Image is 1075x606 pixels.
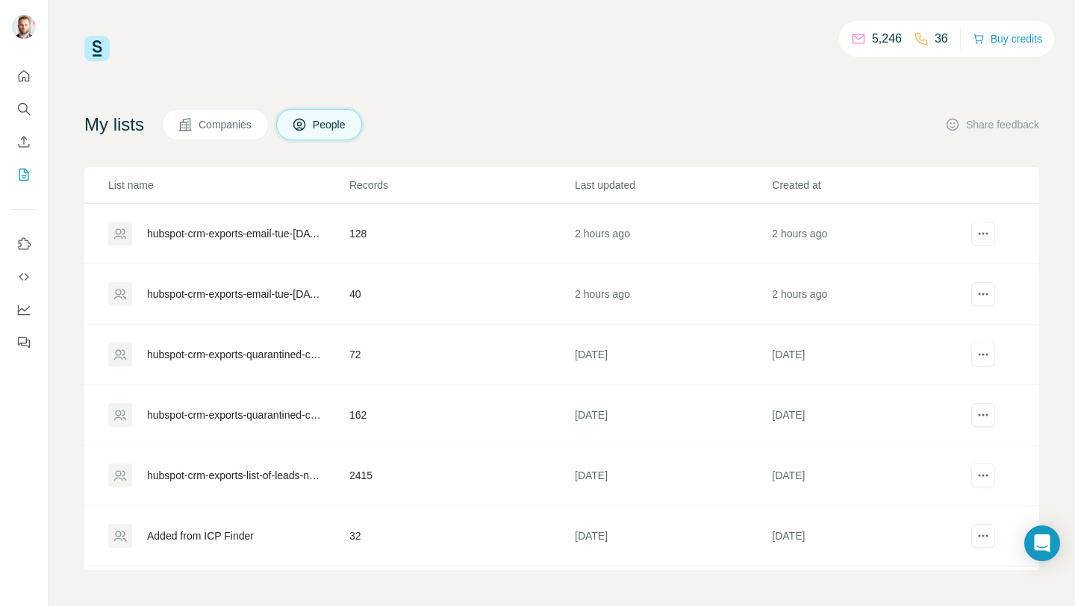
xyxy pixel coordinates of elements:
[575,178,770,193] p: Last updated
[1024,525,1060,561] div: Open Intercom Messenger
[935,30,948,48] p: 36
[12,263,36,290] button: Use Surfe API
[971,463,995,487] button: actions
[973,28,1042,49] button: Buy credits
[971,524,995,548] button: actions
[12,296,36,323] button: Dashboard
[574,325,771,385] td: [DATE]
[12,231,36,257] button: Use Surfe on LinkedIn
[971,222,995,246] button: actions
[12,15,36,39] img: Avatar
[971,282,995,306] button: actions
[771,446,968,506] td: [DATE]
[771,385,968,446] td: [DATE]
[108,178,348,193] p: List name
[147,407,324,422] div: hubspot-crm-exports-quarantined-contacts-2025-07-25
[147,347,324,362] div: hubspot-crm-exports-quarantined-contacts-2025-07-30
[574,385,771,446] td: [DATE]
[771,506,968,566] td: [DATE]
[771,204,968,264] td: 2 hours ago
[772,178,967,193] p: Created at
[349,385,574,446] td: 162
[349,178,573,193] p: Records
[147,468,324,483] div: hubspot-crm-exports-list-of-leads-not-touched-90day-2025-07-25-1
[771,325,968,385] td: [DATE]
[12,63,36,90] button: Quick start
[12,329,36,356] button: Feedback
[971,343,995,366] button: actions
[771,264,968,325] td: 2 hours ago
[349,264,574,325] td: 40
[147,226,324,241] div: hubspot-crm-exports-email-tue-[DATE]-15-56-2025-08-26-1
[313,117,347,132] span: People
[12,128,36,155] button: Enrich CSV
[199,117,253,132] span: Companies
[147,287,324,302] div: hubspot-crm-exports-email-tue-[DATE]-15-56-2025-08-26
[84,36,110,61] img: Surfe Logo
[349,506,574,566] td: 32
[872,30,902,48] p: 5,246
[574,506,771,566] td: [DATE]
[945,117,1039,132] button: Share feedback
[84,113,144,137] h4: My lists
[12,96,36,122] button: Search
[971,403,995,427] button: actions
[349,204,574,264] td: 128
[349,325,574,385] td: 72
[12,161,36,188] button: My lists
[574,204,771,264] td: 2 hours ago
[574,446,771,506] td: [DATE]
[574,264,771,325] td: 2 hours ago
[349,446,574,506] td: 2415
